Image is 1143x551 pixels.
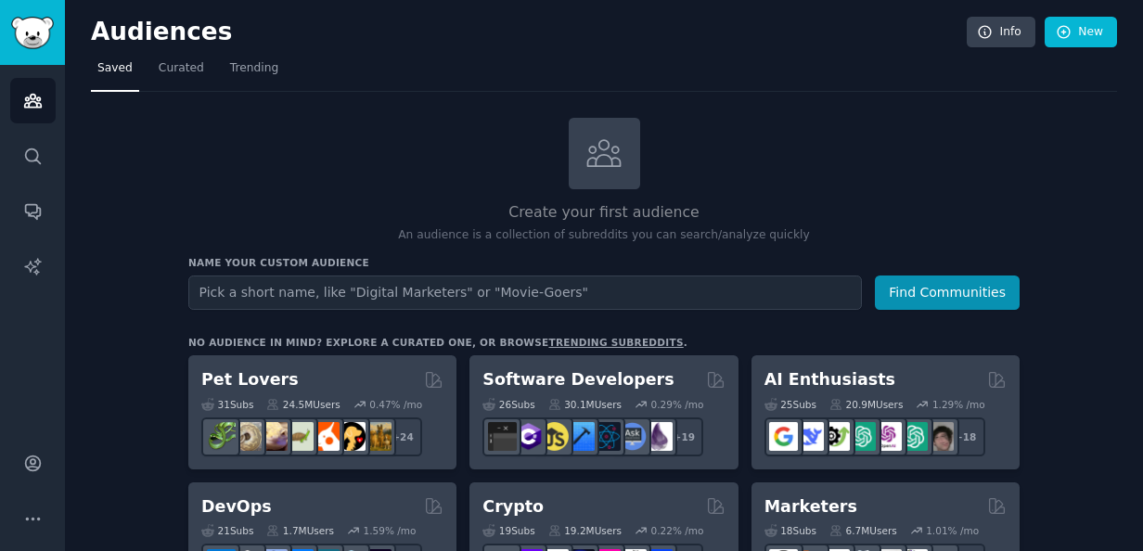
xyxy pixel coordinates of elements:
img: AskComputerScience [618,422,647,451]
div: + 18 [946,417,985,456]
div: 1.59 % /mo [364,524,417,537]
a: Curated [152,54,211,92]
div: 18 Sub s [764,524,816,537]
img: OpenAIDev [873,422,902,451]
img: learnjavascript [540,422,569,451]
h2: AI Enthusiasts [764,368,895,391]
div: No audience in mind? Explore a curated one, or browse . [188,336,687,349]
img: elixir [644,422,673,451]
div: 19.2M Users [548,524,622,537]
div: + 24 [383,417,422,456]
div: 1.01 % /mo [926,524,979,537]
div: 1.7M Users [266,524,334,537]
span: Saved [97,60,133,77]
img: DeepSeek [795,422,824,451]
img: chatgpt_promptDesign [847,422,876,451]
h2: Software Developers [482,368,674,391]
img: dogbreed [363,422,392,451]
img: cockatiel [311,422,340,451]
img: csharp [514,422,543,451]
img: GoogleGeminiAI [769,422,798,451]
img: GummySearch logo [11,17,54,49]
div: 25 Sub s [764,398,816,411]
a: Trending [224,54,285,92]
img: herpetology [207,422,236,451]
input: Pick a short name, like "Digital Marketers" or "Movie-Goers" [188,275,862,310]
a: New [1045,17,1117,48]
a: trending subreddits [548,337,683,348]
img: turtle [285,422,314,451]
a: Saved [91,54,139,92]
h2: Pet Lovers [201,368,299,391]
img: reactnative [592,422,621,451]
a: Info [967,17,1035,48]
div: 19 Sub s [482,524,534,537]
div: + 19 [664,417,703,456]
h2: Marketers [764,495,857,519]
h2: Audiences [91,18,967,47]
div: 30.1M Users [548,398,622,411]
span: Trending [230,60,278,77]
div: 20.9M Users [829,398,903,411]
div: 0.47 % /mo [369,398,422,411]
img: PetAdvice [337,422,366,451]
div: 0.29 % /mo [651,398,704,411]
div: 26 Sub s [482,398,534,411]
img: leopardgeckos [259,422,288,451]
div: 6.7M Users [829,524,897,537]
img: ArtificalIntelligence [925,422,954,451]
h2: DevOps [201,495,272,519]
div: 24.5M Users [266,398,340,411]
img: chatgpt_prompts_ [899,422,928,451]
button: Find Communities [875,275,1020,310]
h3: Name your custom audience [188,256,1020,269]
img: software [488,422,517,451]
img: ballpython [233,422,262,451]
div: 21 Sub s [201,524,253,537]
div: 31 Sub s [201,398,253,411]
div: 0.22 % /mo [651,524,704,537]
span: Curated [159,60,204,77]
h2: Create your first audience [188,201,1020,224]
div: 1.29 % /mo [932,398,985,411]
p: An audience is a collection of subreddits you can search/analyze quickly [188,227,1020,244]
img: iOSProgramming [566,422,595,451]
h2: Crypto [482,495,544,519]
img: AItoolsCatalog [821,422,850,451]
